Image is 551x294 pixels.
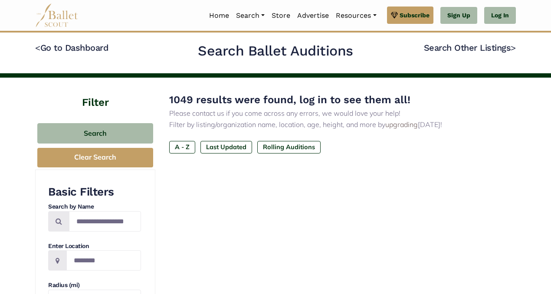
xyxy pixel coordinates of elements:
[66,250,141,271] input: Location
[48,281,141,290] h4: Radius (mi)
[440,7,477,24] a: Sign Up
[169,108,502,119] p: Please contact us if you come across any errors, we would love your help!
[48,203,141,211] h4: Search by Name
[400,10,430,20] span: Subscribe
[257,141,321,153] label: Rolling Auditions
[294,7,332,25] a: Advertise
[35,42,108,53] a: <Go to Dashboard
[169,141,195,153] label: A - Z
[424,42,516,53] a: Search Other Listings>
[385,120,418,129] a: upgrading
[387,7,433,24] a: Subscribe
[332,7,380,25] a: Resources
[198,42,353,60] h2: Search Ballet Auditions
[268,7,294,25] a: Store
[233,7,268,25] a: Search
[169,119,502,131] p: Filter by listing/organization name, location, age, height, and more by [DATE]!
[69,211,141,232] input: Search by names...
[484,7,516,24] a: Log In
[169,94,410,106] span: 1049 results were found, log in to see them all!
[200,141,252,153] label: Last Updated
[206,7,233,25] a: Home
[48,242,141,251] h4: Enter Location
[35,42,40,53] code: <
[37,123,153,144] button: Search
[48,185,141,199] h3: Basic Filters
[35,78,155,110] h4: Filter
[511,42,516,53] code: >
[391,10,398,20] img: gem.svg
[37,148,153,167] button: Clear Search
